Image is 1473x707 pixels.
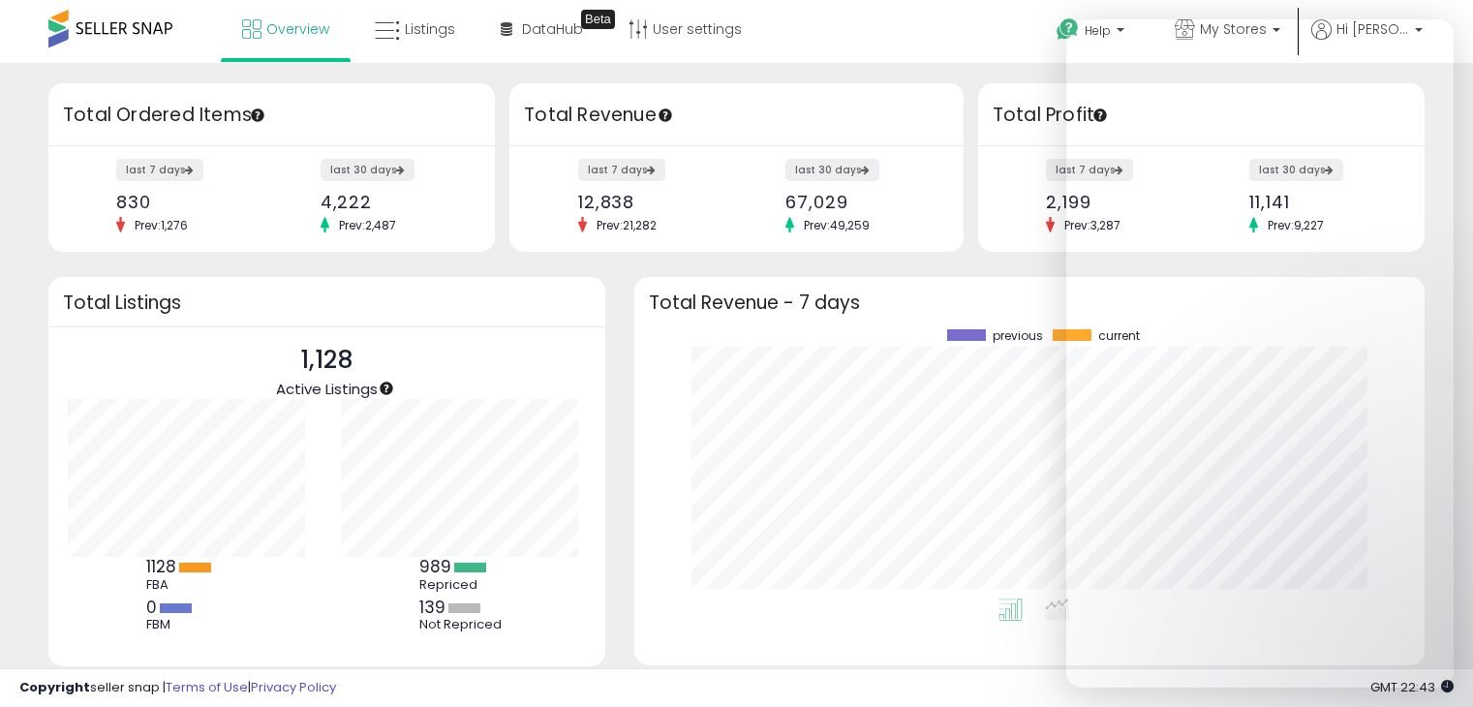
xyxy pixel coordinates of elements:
span: Prev: 21,282 [587,217,666,233]
h3: Total Listings [63,295,591,310]
span: Prev: 3,287 [1055,217,1130,233]
div: Tooltip anchor [249,107,266,124]
i: Get Help [1056,17,1080,42]
span: Prev: 2,487 [329,217,406,233]
b: 1128 [146,555,176,578]
label: last 30 days [785,159,879,181]
span: DataHub [522,19,583,39]
div: 4,222 [321,192,461,212]
label: last 7 days [1046,159,1133,181]
label: last 7 days [116,159,203,181]
div: 12,838 [578,192,722,212]
p: 1,128 [276,342,378,379]
div: Tooltip anchor [581,10,615,29]
div: Repriced [419,577,506,593]
div: 830 [116,192,257,212]
b: 139 [419,596,445,619]
label: last 7 days [578,159,665,181]
a: Privacy Policy [251,678,336,696]
span: previous [993,329,1043,343]
span: Overview [266,19,329,39]
iframe: Intercom live chat [1066,19,1454,688]
h3: Total Revenue - 7 days [649,295,1410,310]
b: 0 [146,596,157,619]
div: Tooltip anchor [657,107,674,124]
div: FBA [146,577,233,593]
div: seller snap | | [19,679,336,697]
h3: Total Revenue [524,102,949,129]
a: Help [1041,3,1144,63]
a: Terms of Use [166,678,248,696]
span: Active Listings [276,379,378,399]
h3: Total Profit [993,102,1410,129]
div: FBM [146,617,233,632]
div: Tooltip anchor [378,380,395,397]
b: 989 [419,555,451,578]
span: Prev: 1,276 [125,217,198,233]
strong: Copyright [19,678,90,696]
div: 2,199 [1046,192,1186,212]
span: Prev: 49,259 [794,217,879,233]
div: 67,029 [785,192,930,212]
h3: Total Ordered Items [63,102,480,129]
div: Not Repriced [419,617,506,632]
span: Listings [405,19,455,39]
label: last 30 days [321,159,414,181]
